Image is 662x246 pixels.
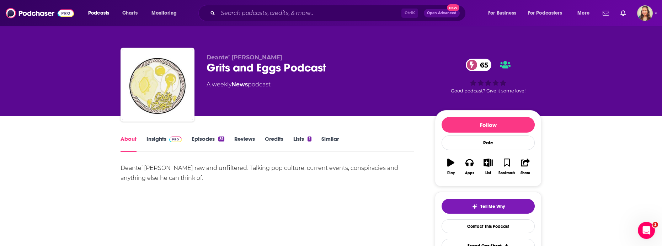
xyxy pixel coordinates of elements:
[466,59,492,71] a: 65
[442,117,535,133] button: Follow
[637,5,653,21] button: Show profile menu
[447,171,455,175] div: Play
[483,7,525,19] button: open menu
[205,5,473,21] div: Search podcasts, credits, & more...
[618,7,629,19] a: Show notifications dropdown
[122,49,193,120] img: Grits and Eggs Podcast
[234,135,255,152] a: Reviews
[528,8,562,18] span: For Podcasters
[427,11,457,15] span: Open Advanced
[293,135,311,152] a: Lists1
[192,135,224,152] a: Episodes81
[652,222,658,228] span: 1
[121,163,414,183] div: Deante’ [PERSON_NAME] raw and unfiltered. Talking pop culture, current events, conspiracies and a...
[600,7,612,19] a: Show notifications dropdown
[146,7,186,19] button: open menu
[207,80,271,89] div: A weekly podcast
[169,137,182,142] img: Podchaser Pro
[638,222,655,239] iframe: Intercom live chat
[146,135,182,152] a: InsightsPodchaser Pro
[498,171,515,175] div: Bookmark
[465,171,474,175] div: Apps
[424,9,460,17] button: Open AdvancedNew
[218,7,401,19] input: Search podcasts, credits, & more...
[516,154,535,180] button: Share
[83,7,118,19] button: open menu
[401,9,418,18] span: Ctrl K
[6,6,74,20] img: Podchaser - Follow, Share and Rate Podcasts
[572,7,598,19] button: open menu
[218,137,224,141] div: 81
[637,5,653,21] span: Logged in as adriana.guzman
[121,135,137,152] a: About
[442,154,460,180] button: Play
[442,199,535,214] button: tell me why sparkleTell Me Why
[637,5,653,21] img: User Profile
[523,7,572,19] button: open menu
[451,88,525,93] span: Good podcast? Give it some love!
[479,154,497,180] button: List
[447,4,460,11] span: New
[265,135,283,152] a: Credits
[118,7,142,19] a: Charts
[442,135,535,150] div: Rate
[520,171,530,175] div: Share
[88,8,109,18] span: Podcasts
[308,137,311,141] div: 1
[231,81,248,88] a: News
[485,171,491,175] div: List
[473,59,492,71] span: 65
[207,54,282,61] span: Deante’ [PERSON_NAME]
[442,219,535,233] a: Contact This Podcast
[122,8,138,18] span: Charts
[151,8,177,18] span: Monitoring
[577,8,589,18] span: More
[497,154,516,180] button: Bookmark
[488,8,516,18] span: For Business
[480,204,505,209] span: Tell Me Why
[321,135,339,152] a: Similar
[460,154,479,180] button: Apps
[435,54,541,98] div: 65Good podcast? Give it some love!
[472,204,477,209] img: tell me why sparkle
